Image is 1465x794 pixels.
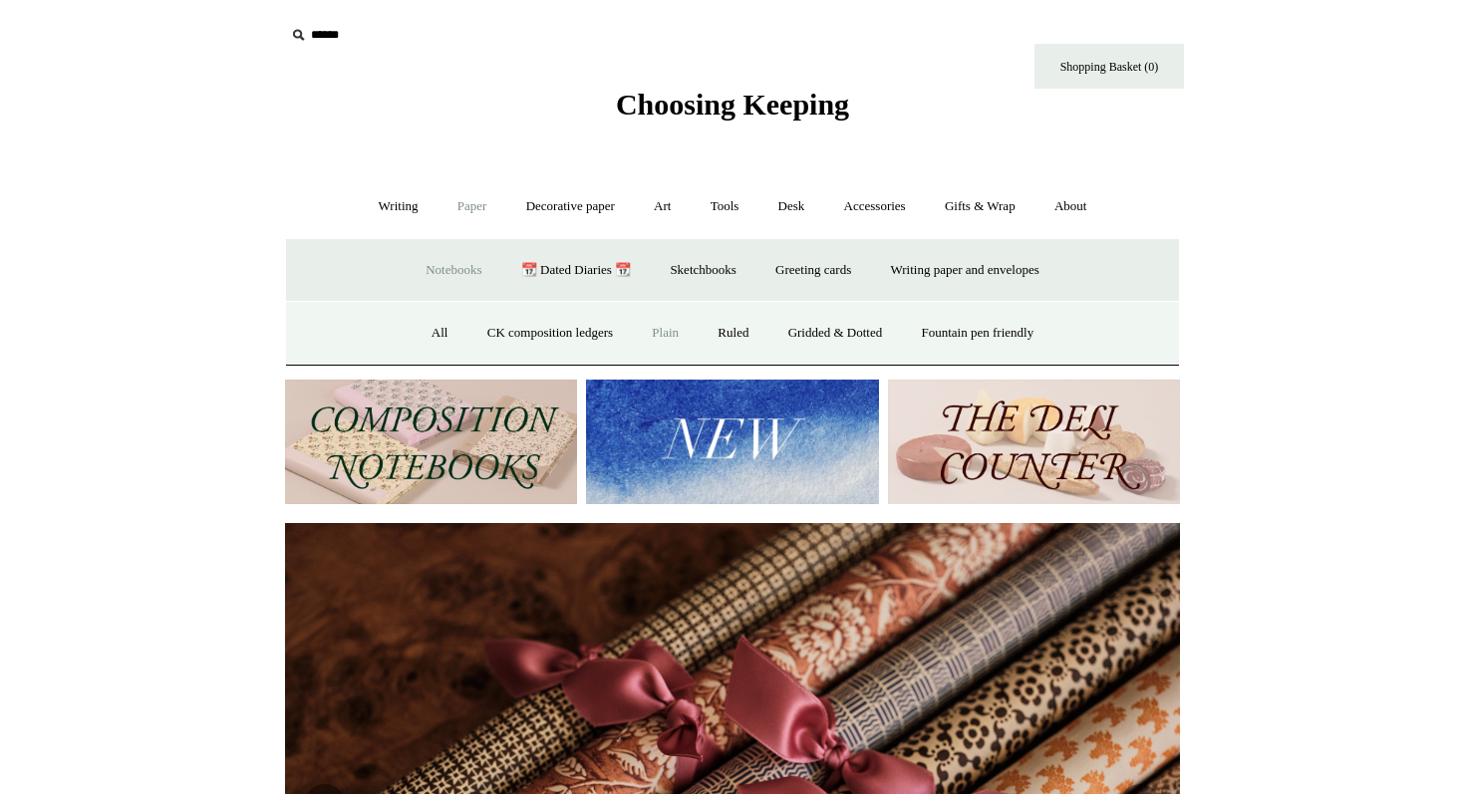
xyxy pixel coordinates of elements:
[904,307,1052,360] a: Fountain pen friendly
[616,104,849,118] a: Choosing Keeping
[361,180,437,233] a: Writing
[700,307,766,360] a: Ruled
[760,180,823,233] a: Desk
[1034,44,1184,89] a: Shopping Basket (0)
[826,180,924,233] a: Accessories
[757,244,869,297] a: Greeting cards
[408,244,499,297] a: Notebooks
[652,244,753,297] a: Sketchbooks
[1036,180,1105,233] a: About
[508,180,633,233] a: Decorative paper
[770,307,901,360] a: Gridded & Dotted
[469,307,631,360] a: CK composition ledgers
[616,88,849,121] span: Choosing Keeping
[586,380,878,504] img: New.jpg__PID:f73bdf93-380a-4a35-bcfe-7823039498e1
[414,307,466,360] a: All
[439,180,505,233] a: Paper
[693,180,757,233] a: Tools
[634,307,697,360] a: Plain
[888,380,1180,504] img: The Deli Counter
[927,180,1033,233] a: Gifts & Wrap
[285,380,577,504] img: 202302 Composition ledgers.jpg__PID:69722ee6-fa44-49dd-a067-31375e5d54ec
[636,180,689,233] a: Art
[503,244,649,297] a: 📆 Dated Diaries 📆
[873,244,1057,297] a: Writing paper and envelopes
